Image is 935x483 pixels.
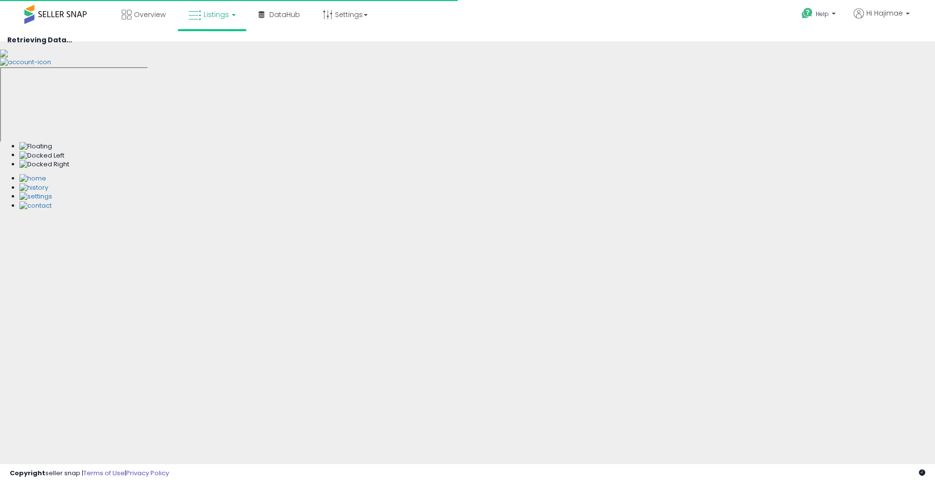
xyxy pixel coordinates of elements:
[269,10,300,19] span: DataHub
[204,10,229,19] span: Listings
[19,142,52,151] img: Floating
[816,10,829,18] span: Help
[134,10,166,19] span: Overview
[801,7,813,19] i: Get Help
[7,36,928,44] h4: Retrieving Data...
[866,8,903,18] span: Hi Hajimae
[19,174,46,183] img: Home
[19,151,64,161] img: Docked Left
[854,8,910,30] a: Hi Hajimae
[19,192,52,201] img: Settings
[19,160,69,169] img: Docked Right
[19,201,52,211] img: Contact
[19,183,48,193] img: History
